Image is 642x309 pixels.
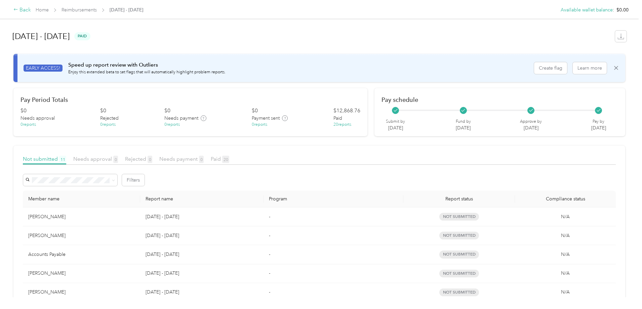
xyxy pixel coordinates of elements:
[28,232,135,239] div: [PERSON_NAME]
[264,191,403,207] th: Program
[12,28,70,44] h1: [DATE] - [DATE]
[264,245,403,264] td: -
[252,115,280,122] span: Payment sent
[604,271,642,309] iframe: Everlance-gr Chat Button Frame
[140,191,263,207] th: Report name
[36,7,49,13] a: Home
[62,7,97,13] a: Reimbursements
[68,61,226,69] p: Speed up report review with Outliers
[23,156,66,162] span: Not submitted
[264,264,403,283] td: -
[439,288,479,296] span: not submitted
[439,270,479,277] span: not submitted
[21,122,36,128] div: 0 reports
[515,283,616,302] td: N/A
[74,32,90,40] span: paid
[333,122,351,128] div: 20 reports
[164,107,170,115] div: $ 0
[148,156,152,163] span: 0
[146,213,258,221] p: [DATE] - [DATE]
[73,156,118,162] span: Needs approval
[439,250,479,258] span: not submitted
[252,107,258,115] div: $ 0
[28,251,135,258] div: Accounts Payable
[113,156,118,163] span: 0
[23,191,140,207] th: Member name
[211,156,229,162] span: Paid
[515,245,616,264] td: N/A
[164,115,198,122] span: Needs payment
[146,270,258,277] p: [DATE] - [DATE]
[13,6,31,14] div: Back
[110,6,143,13] span: [DATE] - [DATE]
[164,122,180,128] div: 0 reports
[456,119,471,125] p: Fund by
[28,288,135,296] div: [PERSON_NAME]
[520,124,542,131] p: [DATE]
[439,232,479,239] span: not submitted
[28,270,135,277] div: [PERSON_NAME]
[100,122,116,128] div: 0 reports
[264,226,403,245] td: -
[409,196,510,202] span: Report status
[100,115,119,122] span: Rejected
[146,251,258,258] p: [DATE] - [DATE]
[534,62,567,74] button: Create flag
[222,156,229,163] span: 20
[100,107,106,115] div: $ 0
[386,119,405,125] p: Submit by
[515,264,616,283] td: N/A
[28,196,135,202] div: Member name
[573,62,607,74] button: Learn more
[252,122,267,128] div: 0 reports
[146,288,258,296] p: [DATE] - [DATE]
[591,119,606,125] p: Pay by
[386,124,405,131] p: [DATE]
[159,156,204,162] span: Needs payment
[125,156,152,162] span: Rejected
[28,213,135,221] div: [PERSON_NAME]
[21,115,55,122] span: Needs approval
[264,283,403,302] td: -
[333,115,342,122] span: Paid
[24,65,63,72] span: EARLY ACCESS!
[264,207,403,226] td: -
[382,96,618,103] h2: Pay schedule
[561,6,613,13] button: Available wallet balance
[21,96,360,103] h2: Pay Period Totals
[591,124,606,131] p: [DATE]
[515,226,616,245] td: N/A
[515,207,616,226] td: N/A
[333,107,360,115] div: $ 12,868.76
[439,213,479,221] span: not submitted
[68,69,226,75] p: Enjoy this extended beta to set flags that will automatically highlight problem reports.
[59,156,66,163] span: 11
[520,119,542,125] p: Approve by
[613,6,614,13] span: :
[21,107,27,115] div: $ 0
[520,196,610,202] span: Compliance status
[616,6,629,13] span: $0.00
[456,124,471,131] p: [DATE]
[122,174,145,186] button: Filters
[199,156,204,163] span: 0
[146,232,258,239] p: [DATE] - [DATE]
